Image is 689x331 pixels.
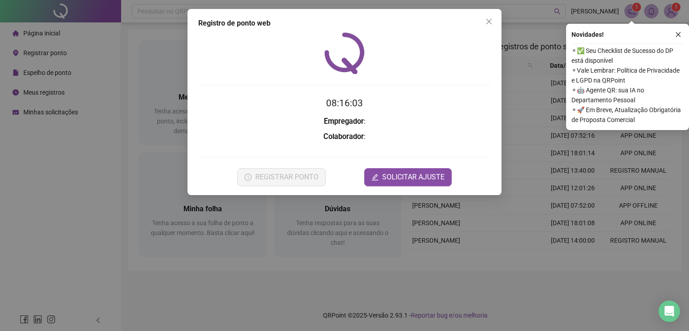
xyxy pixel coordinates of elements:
[198,131,491,143] h3: :
[198,116,491,127] h3: :
[571,30,604,39] span: Novidades !
[364,168,452,186] button: editSOLICITAR AJUSTE
[371,174,379,181] span: edit
[571,105,684,125] span: ⚬ 🚀 Em Breve, Atualização Obrigatória de Proposta Comercial
[237,168,326,186] button: REGISTRAR PONTO
[323,132,364,141] strong: Colaborador
[571,46,684,65] span: ⚬ ✅ Seu Checklist de Sucesso do DP está disponível
[198,18,491,29] div: Registro de ponto web
[382,172,445,183] span: SOLICITAR AJUSTE
[485,18,493,25] span: close
[571,85,684,105] span: ⚬ 🤖 Agente QR: sua IA no Departamento Pessoal
[675,31,681,38] span: close
[571,65,684,85] span: ⚬ Vale Lembrar: Política de Privacidade e LGPD na QRPoint
[324,32,365,74] img: QRPoint
[324,117,364,126] strong: Empregador
[658,301,680,322] div: Open Intercom Messenger
[326,98,363,109] time: 08:16:03
[482,14,496,29] button: Close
